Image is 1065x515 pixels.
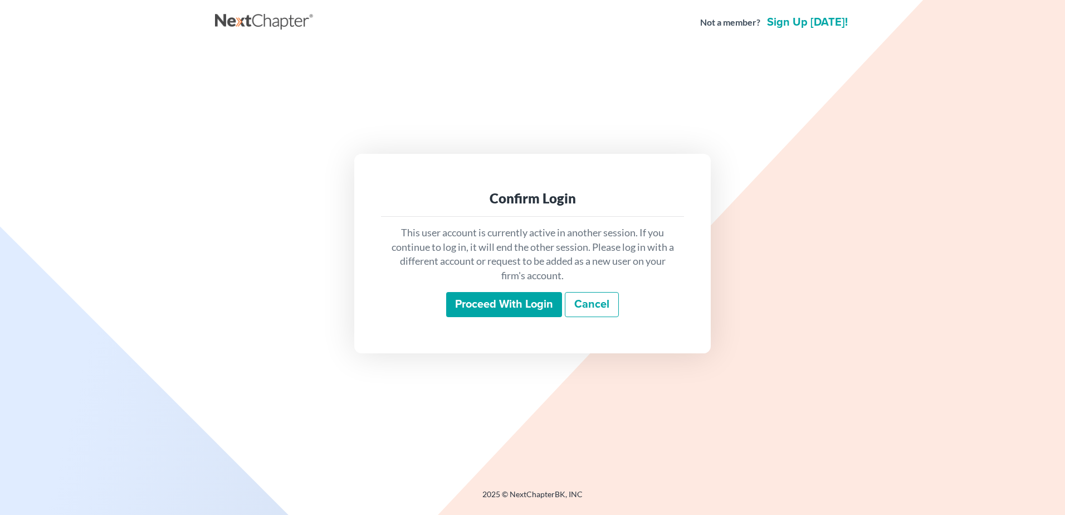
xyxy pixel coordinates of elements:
[446,292,562,318] input: Proceed with login
[565,292,619,318] a: Cancel
[765,17,850,28] a: Sign up [DATE]!
[390,190,675,207] div: Confirm Login
[390,226,675,283] p: This user account is currently active in another session. If you continue to log in, it will end ...
[215,489,850,509] div: 2025 © NextChapterBK, INC
[700,16,760,29] strong: Not a member?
